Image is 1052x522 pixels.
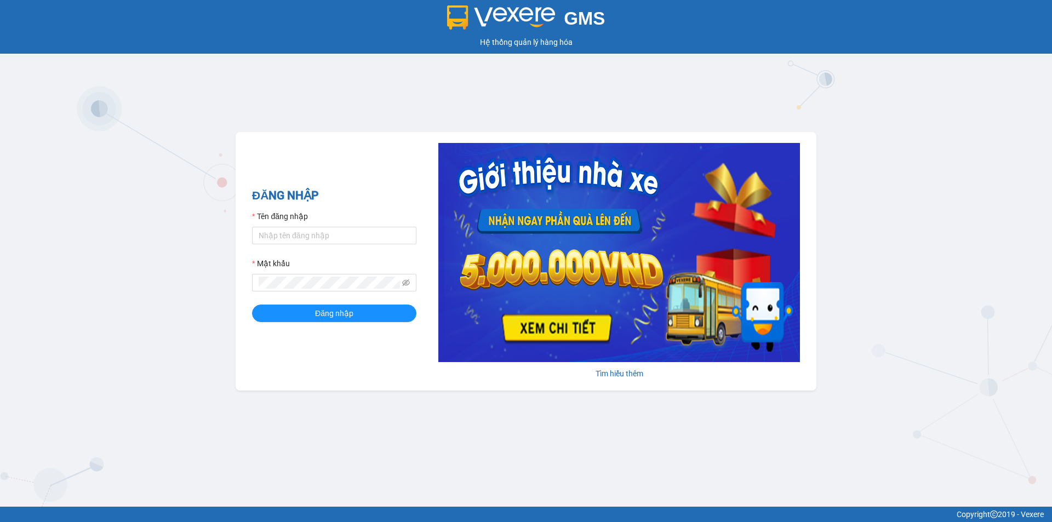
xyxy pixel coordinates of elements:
a: GMS [447,16,605,25]
span: copyright [990,510,998,518]
img: banner-0 [438,143,800,362]
input: Mật khẩu [259,277,400,289]
span: Đăng nhập [315,307,353,319]
div: Copyright 2019 - Vexere [8,508,1044,520]
div: Hệ thống quản lý hàng hóa [3,36,1049,48]
button: Đăng nhập [252,305,416,322]
span: eye-invisible [402,279,410,286]
img: logo 2 [447,5,556,30]
span: GMS [564,8,605,28]
label: Mật khẩu [252,257,290,269]
h2: ĐĂNG NHẬP [252,187,416,205]
div: Tìm hiểu thêm [438,368,800,380]
label: Tên đăng nhập [252,210,308,222]
input: Tên đăng nhập [252,227,416,244]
